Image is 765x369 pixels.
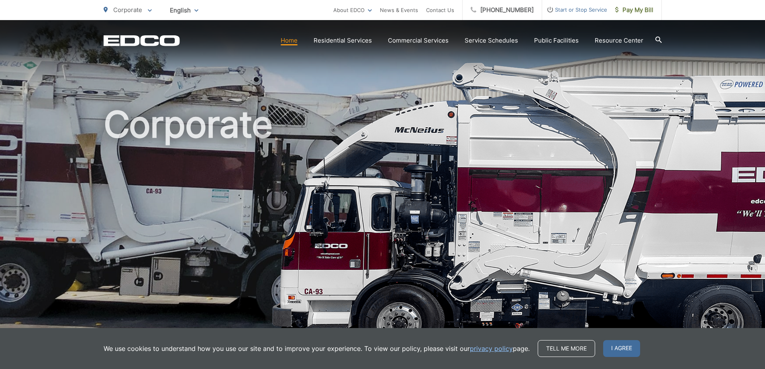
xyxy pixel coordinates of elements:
[314,36,372,45] a: Residential Services
[380,5,418,15] a: News & Events
[104,35,180,46] a: EDCD logo. Return to the homepage.
[470,344,513,353] a: privacy policy
[615,5,653,15] span: Pay My Bill
[603,340,640,357] span: I agree
[595,36,643,45] a: Resource Center
[426,5,454,15] a: Contact Us
[281,36,298,45] a: Home
[538,340,595,357] a: Tell me more
[104,104,662,359] h1: Corporate
[104,344,530,353] p: We use cookies to understand how you use our site and to improve your experience. To view our pol...
[388,36,449,45] a: Commercial Services
[534,36,579,45] a: Public Facilities
[113,6,142,14] span: Corporate
[164,3,204,17] span: English
[333,5,372,15] a: About EDCO
[465,36,518,45] a: Service Schedules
